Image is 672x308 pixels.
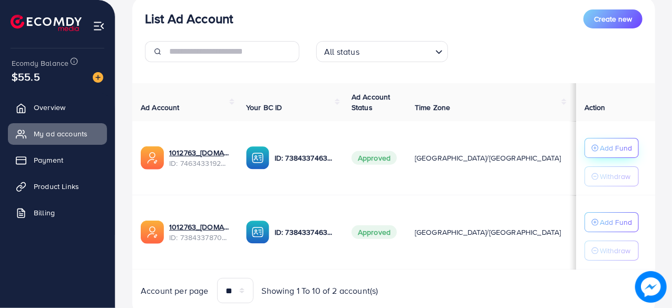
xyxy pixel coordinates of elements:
span: Billing [34,207,55,218]
img: ic-ba-acc.ded83a64.svg [246,221,269,244]
p: ID: 7384337463998906369 [275,152,335,164]
span: ID: 7384337870284226561 [169,232,229,243]
input: Search for option [363,42,431,59]
p: Add Fund [600,142,632,154]
span: Ad Account [141,102,180,113]
span: Product Links [34,181,79,192]
div: <span class='underline'>1012763_Yaseen.com_1737715962950</span></br>7463433192662663185 [169,147,229,169]
a: 1012763_[DOMAIN_NAME]_1737715962950 [169,147,229,158]
img: image [93,72,103,83]
img: menu [93,20,105,32]
span: My ad accounts [34,128,87,139]
span: Account per page [141,285,209,297]
img: ic-ads-acc.e4c84228.svg [141,146,164,170]
img: ic-ba-acc.ded83a64.svg [246,146,269,170]
span: Approved [352,225,397,239]
button: Withdraw [585,166,639,186]
span: Action [585,102,606,113]
a: My ad accounts [8,123,107,144]
img: image [635,271,667,303]
div: Search for option [316,41,448,62]
img: ic-ads-acc.e4c84228.svg [141,221,164,244]
button: Withdraw [585,241,639,261]
button: Create new [583,9,642,28]
button: Add Fund [585,138,639,158]
span: [GEOGRAPHIC_DATA]/[GEOGRAPHIC_DATA] [415,227,561,237]
p: ID: 7384337463998906369 [275,226,335,239]
a: Product Links [8,176,107,197]
span: Create new [594,14,632,24]
img: logo [11,15,82,31]
span: Overview [34,102,65,113]
p: Add Fund [600,216,632,228]
span: [GEOGRAPHIC_DATA]/[GEOGRAPHIC_DATA] [415,153,561,163]
span: Payment [34,155,63,165]
p: Withdraw [600,244,630,257]
span: Time Zone [415,102,450,113]
button: Add Fund [585,212,639,232]
span: $55.5 [12,69,40,84]
span: ID: 7463433192662663185 [169,158,229,168]
div: <span class='underline'>1012763_Yaseen.com_1719300151429</span></br>7384337870284226561 [169,222,229,243]
a: Payment [8,150,107,171]
h3: List Ad Account [145,11,233,26]
span: Ecomdy Balance [12,58,69,68]
a: Billing [8,202,107,223]
span: Approved [352,151,397,165]
span: Showing 1 To 10 of 2 account(s) [262,285,378,297]
a: Overview [8,97,107,118]
span: Ad Account Status [352,92,391,113]
span: All status [322,44,362,59]
a: 1012763_[DOMAIN_NAME]_1719300151429 [169,222,229,232]
p: Withdraw [600,170,630,183]
span: Your BC ID [246,102,283,113]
